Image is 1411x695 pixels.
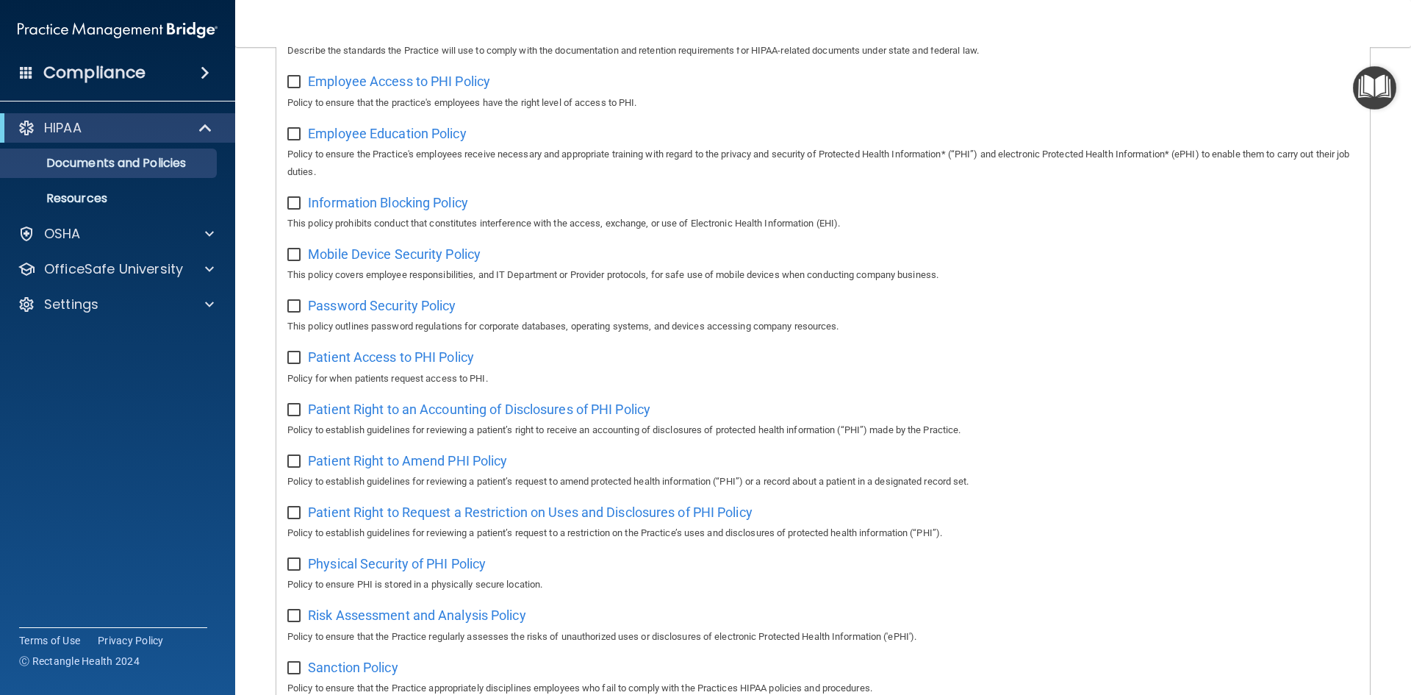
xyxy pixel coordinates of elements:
p: Policy to ensure the Practice's employees receive necessary and appropriate training with regard ... [287,146,1359,181]
p: OSHA [44,225,81,243]
a: Terms of Use [19,633,80,648]
img: PMB logo [18,15,218,45]
span: Risk Assessment and Analysis Policy [308,607,526,623]
span: Employee Education Policy [308,126,467,141]
p: HIPAA [44,119,82,137]
span: Patient Right to Amend PHI Policy [308,453,507,468]
span: Employee Access to PHI Policy [308,74,490,89]
a: Settings [18,296,214,313]
span: Patient Access to PHI Policy [308,349,474,365]
span: Mobile Device Security Policy [308,246,481,262]
p: Policy to ensure PHI is stored in a physically secure location. [287,576,1359,594]
p: Policy to ensure that the Practice regularly assesses the risks of unauthorized uses or disclosur... [287,628,1359,646]
p: Settings [44,296,98,313]
p: Policy to ensure that the practice's employees have the right level of access to PHI. [287,94,1359,112]
h4: Compliance [43,63,146,83]
span: Ⓒ Rectangle Health 2024 [19,654,140,669]
a: OSHA [18,225,214,243]
p: Describe the standards the Practice will use to comply with the documentation and retention requi... [287,42,1359,60]
span: Password Security Policy [308,298,456,313]
p: This policy outlines password regulations for corporate databases, operating systems, and devices... [287,318,1359,335]
span: Sanction Policy [308,660,398,675]
a: OfficeSafe University [18,260,214,278]
a: HIPAA [18,119,213,137]
a: Privacy Policy [98,633,164,648]
span: Patient Right to an Accounting of Disclosures of PHI Policy [308,402,650,417]
p: Policy to establish guidelines for reviewing a patient’s request to a restriction on the Practice... [287,524,1359,542]
p: Policy to establish guidelines for reviewing a patient’s request to amend protected health inform... [287,473,1359,491]
button: Open Resource Center [1353,66,1396,110]
span: Physical Security of PHI Policy [308,556,486,571]
p: Documents and Policies [10,156,210,171]
iframe: Drift Widget Chat Controller [1157,591,1393,649]
span: Information Blocking Policy [308,195,468,210]
p: This policy prohibits conduct that constitutes interference with the access, exchange, or use of ... [287,215,1359,232]
p: Resources [10,191,210,206]
p: Policy for when patients request access to PHI. [287,370,1359,388]
p: This policy covers employee responsibilities, and IT Department or Provider protocols, for safe u... [287,266,1359,284]
span: Patient Right to Request a Restriction on Uses and Disclosures of PHI Policy [308,505,753,520]
p: Policy to establish guidelines for reviewing a patient’s right to receive an accounting of disclo... [287,421,1359,439]
p: OfficeSafe University [44,260,183,278]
